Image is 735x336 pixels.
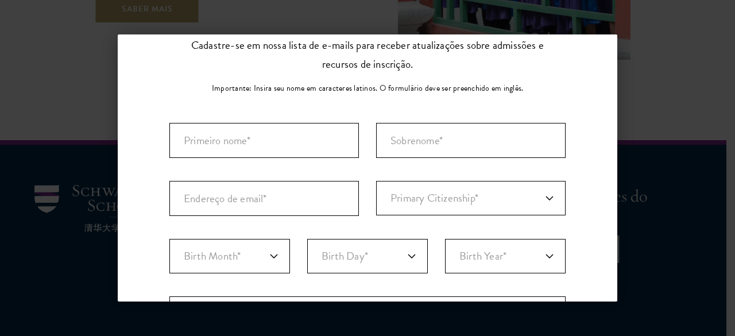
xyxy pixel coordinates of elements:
div: Sobrenome (Sobrenome)* [376,123,566,158]
select: Ano [445,239,566,273]
select: Mês [169,239,290,273]
input: Sobrenome* [376,123,566,158]
select: Dia [307,239,428,273]
div: Data de nascimento* [169,239,566,296]
font: Cadastre-se em nossa lista de e-mails para receber atualizações sobre admissões e recursos de ins... [191,37,544,72]
input: Endereço de email* [169,181,359,216]
div: Cidadania Primária* [376,181,566,216]
font: Importante: Insira seu nome em caracteres latinos. O formulário deve ser preenchido em inglês. [212,82,524,94]
input: Primeiro nome* [169,123,359,158]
